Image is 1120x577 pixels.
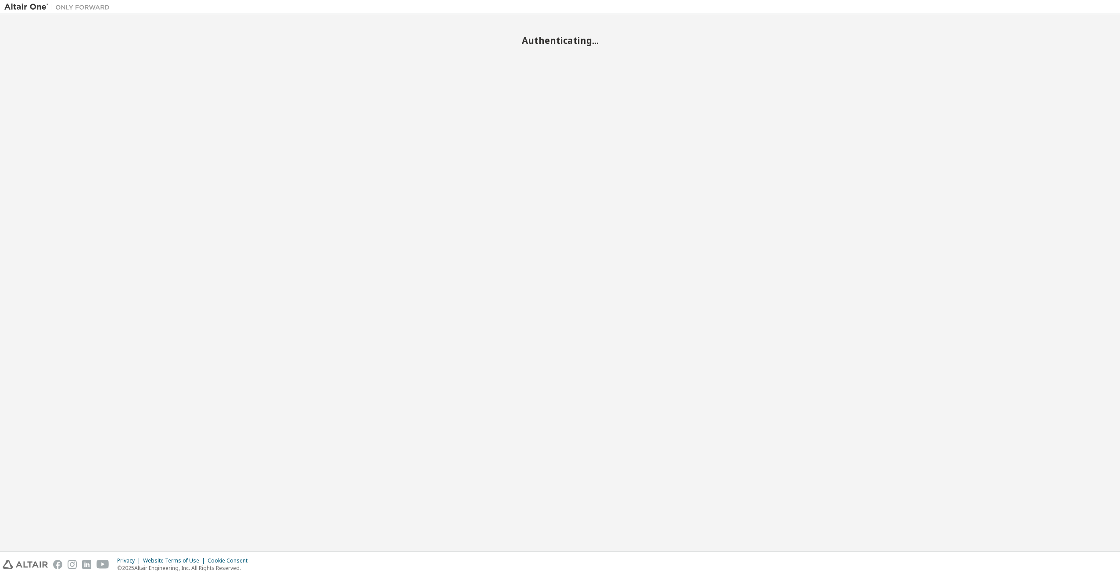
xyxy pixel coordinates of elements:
img: altair_logo.svg [3,560,48,569]
div: Privacy [117,557,143,564]
img: facebook.svg [53,560,62,569]
div: Website Terms of Use [143,557,208,564]
div: Cookie Consent [208,557,253,564]
p: © 2025 Altair Engineering, Inc. All Rights Reserved. [117,564,253,572]
img: instagram.svg [68,560,77,569]
img: Altair One [4,3,114,11]
img: linkedin.svg [82,560,91,569]
img: youtube.svg [97,560,109,569]
h2: Authenticating... [4,35,1116,46]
